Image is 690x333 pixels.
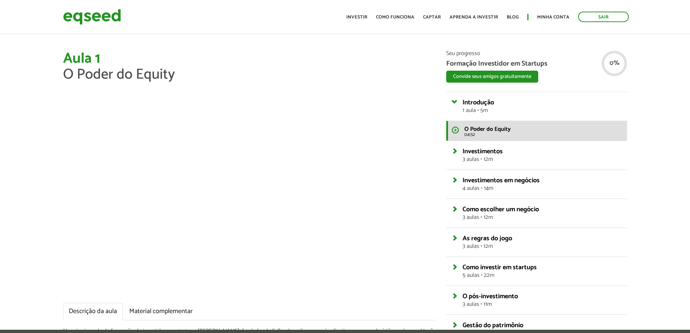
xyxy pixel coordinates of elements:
[463,148,622,162] a: Investimentos3 aulas • 12m
[463,108,622,113] span: 1 aula • 5m
[446,51,627,57] span: Seu progresso
[446,121,627,141] a: O Poder do Equity 04:52
[463,233,512,244] span: As regras do jogo
[449,15,498,20] a: Aprenda a investir
[537,15,569,20] a: Minha conta
[464,132,622,137] span: 04:52
[463,320,523,331] span: Gestão do patrimônio
[463,157,622,162] span: 3 aulas • 12m
[463,272,622,278] span: 5 aulas • 22m
[463,206,622,220] a: Como escolher um negócio3 aulas • 12m
[446,60,627,67] span: Formação Investidor em Startups
[463,264,622,278] a: Como investir em startups5 aulas • 22m
[463,243,622,249] span: 3 aulas • 12m
[463,99,622,113] a: Introdução1 aula • 5m
[463,97,494,108] span: Introdução
[464,124,511,134] span: O Poder do Equity
[63,7,121,26] img: EqSeed
[463,175,540,186] span: Investimentos em negócios
[463,291,518,302] span: O pós-investimento
[423,15,441,20] a: Captar
[463,301,622,307] span: 3 aulas • 11m
[578,12,629,22] a: Sair
[346,15,367,20] a: Investir
[63,63,175,87] span: O Poder do Equity
[463,177,622,191] a: Investimentos em negócios4 aulas • 14m
[463,146,503,157] span: Investimentos
[124,303,198,320] a: Material complementar
[463,204,539,215] span: Como escolher um negócio
[63,303,123,320] a: Descrição da aula
[463,293,622,307] a: O pós-investimento3 aulas • 11m
[463,262,537,273] span: Como investir em startups
[446,71,538,83] button: Convide seus amigos gratuitamente
[376,15,414,20] a: Como funciona
[63,47,100,71] span: Aula 1
[463,235,622,249] a: As regras do jogo3 aulas • 12m
[507,15,519,20] a: Blog
[463,215,622,220] span: 3 aulas • 12m
[463,186,622,191] span: 4 aulas • 14m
